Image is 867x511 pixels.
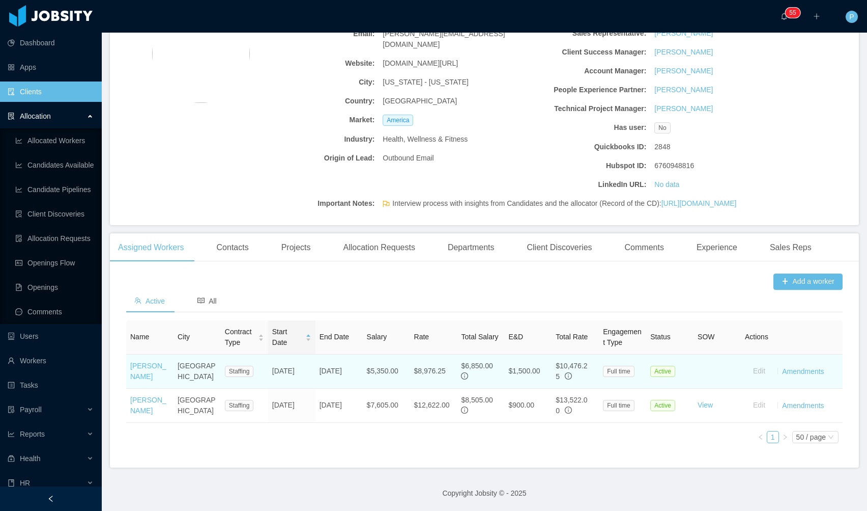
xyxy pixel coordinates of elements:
[461,333,498,341] span: Total Salary
[518,160,646,171] b: Hubspot ID:
[813,13,820,20] i: icon: plus
[789,8,793,18] p: 5
[20,112,51,120] span: Allocation
[698,401,713,409] a: View
[410,389,457,423] td: $12,622.00
[767,431,779,443] li: 1
[650,366,675,377] span: Active
[130,362,166,381] a: [PERSON_NAME]
[268,389,315,423] td: [DATE]
[508,367,540,375] span: $1,500.00
[461,407,468,414] span: info-circle
[654,122,670,133] span: No
[518,85,646,95] b: People Experience Partner:
[603,366,634,377] span: Full time
[209,233,257,262] div: Contacts
[518,28,646,39] b: Sales Representative:
[8,406,15,413] i: icon: file-protect
[392,198,736,209] span: Interview process with insights from Candidates and the allocator (Record of the CD):
[661,199,737,207] a: [URL][DOMAIN_NAME]
[440,233,503,262] div: Departments
[556,362,587,381] span: $10,476.25
[383,115,413,126] span: America
[20,406,42,414] span: Payroll
[225,400,253,411] span: Staffing
[305,337,311,340] i: icon: caret-down
[8,326,94,346] a: icon: robotUsers
[383,58,458,69] span: [DOMAIN_NAME][URL]
[461,396,493,404] span: $8,505.00
[383,96,457,106] span: [GEOGRAPHIC_DATA]
[603,400,634,411] span: Full time
[518,66,646,76] b: Account Manager:
[654,47,713,58] a: [PERSON_NAME]
[782,401,824,409] a: Amendments
[110,233,192,262] div: Assigned Workers
[8,455,15,462] i: icon: medicine-box
[315,389,363,423] td: [DATE]
[305,333,311,340] div: Sort
[414,333,429,341] span: Rate
[782,367,824,375] a: Amendments
[518,233,600,262] div: Client Discoveries
[518,103,646,114] b: Technical Project Manager:
[654,85,713,95] a: [PERSON_NAME]
[654,160,694,171] span: 6760948816
[315,355,363,389] td: [DATE]
[197,297,217,305] span: All
[383,153,434,164] span: Outbound Email
[650,333,671,341] span: Status
[654,179,679,190] a: No data
[8,113,15,120] i: icon: solution
[508,333,523,341] span: E&D
[247,153,374,164] b: Origin of Lead:
[247,58,374,69] b: Website:
[258,333,264,340] div: Sort
[8,82,94,102] a: icon: auditClients
[565,407,572,414] span: info-circle
[767,432,778,443] a: 1
[130,333,149,341] span: Name
[247,115,374,125] b: Market:
[654,103,713,114] a: [PERSON_NAME]
[383,77,469,88] span: [US_STATE] - [US_STATE]
[174,389,221,423] td: [GEOGRAPHIC_DATA]
[15,277,94,298] a: icon: file-textOpenings
[654,66,713,76] a: [PERSON_NAME]
[247,96,374,106] b: Country:
[828,434,834,441] i: icon: down
[650,400,675,411] span: Active
[755,431,767,443] li: Previous Page
[363,355,410,389] td: $5,350.00
[258,337,264,340] i: icon: caret-down
[335,233,423,262] div: Allocation Requests
[15,253,94,273] a: icon: idcardOpenings Flow
[130,396,166,415] a: [PERSON_NAME]
[134,297,141,304] i: icon: team
[320,333,349,341] span: End Date
[258,333,264,336] i: icon: caret-up
[745,333,768,341] span: Actions
[565,372,572,380] span: info-circle
[383,200,390,211] span: flag
[247,134,374,145] b: Industry:
[518,142,646,152] b: Quickbooks ID:
[745,363,773,380] button: Edit
[383,29,510,50] span: [PERSON_NAME][EMAIL_ADDRESS][DOMAIN_NAME]
[410,355,457,389] td: $8,976.25
[225,366,253,377] span: Staffing
[20,454,40,463] span: Health
[8,431,15,438] i: icon: line-chart
[773,274,843,290] button: icon: plusAdd a worker
[15,179,94,200] a: icon: line-chartCandidate Pipelines
[617,233,672,262] div: Comments
[383,134,468,145] span: Health, Wellness & Fitness
[363,389,410,423] td: $7,605.00
[8,57,94,77] a: icon: appstoreApps
[247,77,374,88] b: City:
[849,11,854,23] span: P
[508,401,534,409] span: $900.00
[15,204,94,224] a: icon: file-searchClient Discoveries
[15,155,94,175] a: icon: line-chartCandidates Available
[556,333,588,341] span: Total Rate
